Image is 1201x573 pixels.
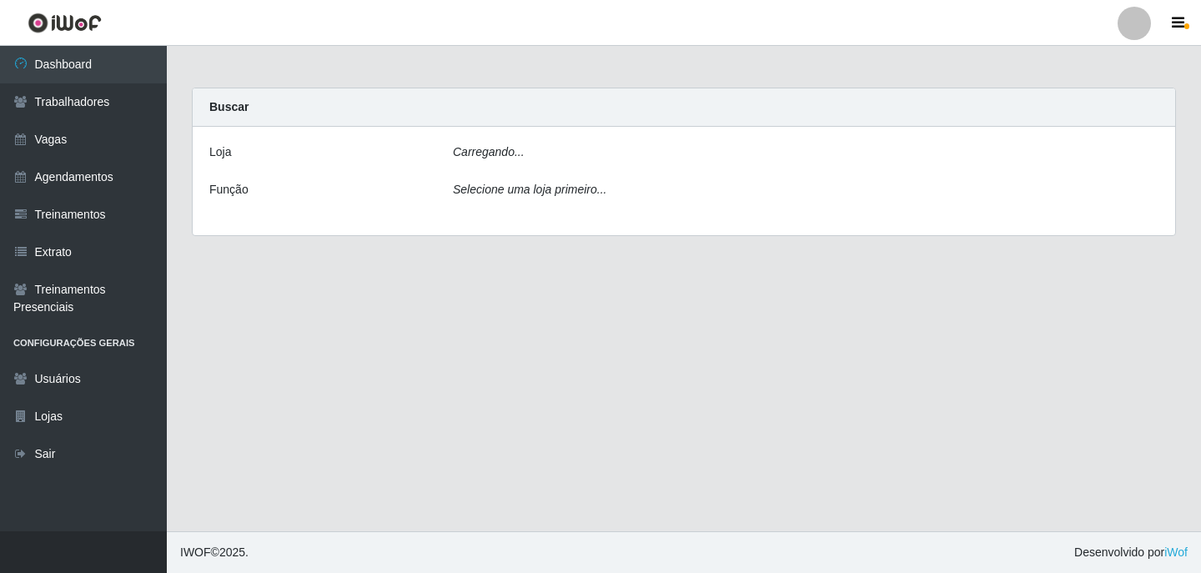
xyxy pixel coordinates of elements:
[453,145,525,158] i: Carregando...
[180,545,211,559] span: IWOF
[180,544,249,561] span: © 2025 .
[1164,545,1188,559] a: iWof
[453,183,606,196] i: Selecione uma loja primeiro...
[209,100,249,113] strong: Buscar
[1074,544,1188,561] span: Desenvolvido por
[209,143,231,161] label: Loja
[209,181,249,199] label: Função
[28,13,102,33] img: CoreUI Logo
